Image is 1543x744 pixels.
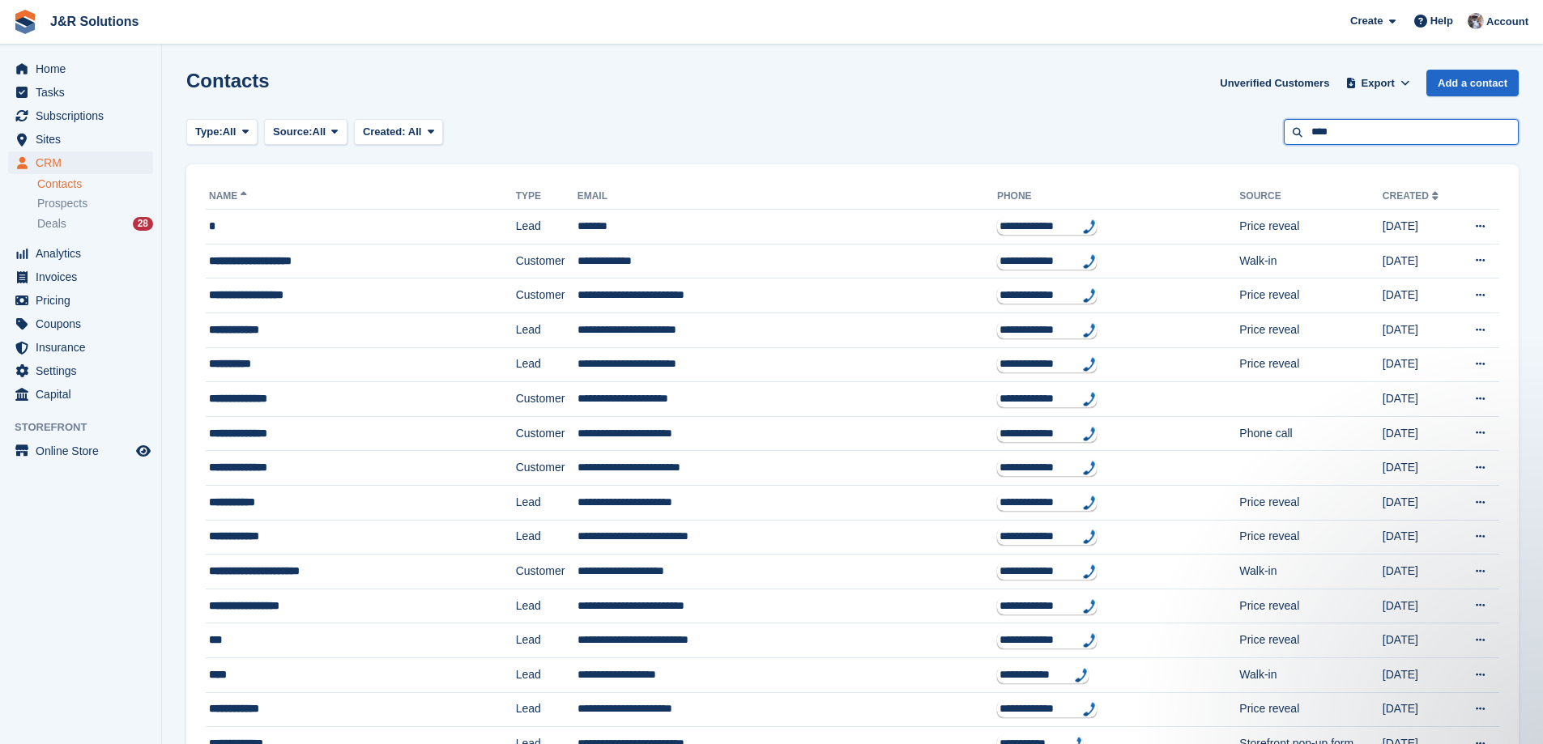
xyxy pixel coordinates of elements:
[1239,657,1382,692] td: Walk-in
[8,104,153,127] a: menu
[1239,244,1382,278] td: Walk-in
[37,215,153,232] a: Deals 28
[1239,416,1382,451] td: Phone call
[1383,347,1457,382] td: [DATE]
[8,128,153,151] a: menu
[516,382,578,417] td: Customer
[209,190,250,202] a: Name
[8,312,153,335] a: menu
[36,104,133,127] span: Subscriptions
[1083,599,1096,614] img: hfpfyWBK5wQHBAGPgDf9c6qAYOxxMAAAAASUVORK5CYII=
[313,124,326,140] span: All
[1083,357,1096,372] img: hfpfyWBK5wQHBAGPgDf9c6qAYOxxMAAAAASUVORK5CYII=
[516,278,578,313] td: Customer
[195,124,223,140] span: Type:
[44,8,145,35] a: J&R Solutions
[1239,312,1382,347] td: Price reveal
[1239,520,1382,555] td: Price reveal
[36,336,133,359] span: Insurance
[36,359,133,382] span: Settings
[408,125,422,138] span: All
[1383,312,1457,347] td: [DATE]
[1239,278,1382,313] td: Price reveal
[1362,75,1395,91] span: Export
[8,289,153,312] a: menu
[1239,347,1382,382] td: Price reveal
[36,57,133,80] span: Home
[1383,623,1457,658] td: [DATE]
[1083,288,1096,303] img: hfpfyWBK5wQHBAGPgDf9c6qAYOxxMAAAAASUVORK5CYII=
[1083,529,1096,544] img: hfpfyWBK5wQHBAGPgDf9c6qAYOxxMAAAAASUVORK5CYII=
[1350,13,1383,29] span: Create
[8,383,153,406] a: menu
[1083,633,1096,648] img: hfpfyWBK5wQHBAGPgDf9c6qAYOxxMAAAAASUVORK5CYII=
[8,336,153,359] a: menu
[36,151,133,174] span: CRM
[997,184,1239,210] th: Phone
[1239,184,1382,210] th: Source
[1383,692,1457,727] td: [DATE]
[15,419,161,436] span: Storefront
[37,216,66,232] span: Deals
[1383,589,1457,623] td: [DATE]
[1239,589,1382,623] td: Price reveal
[1083,219,1096,234] img: hfpfyWBK5wQHBAGPgDf9c6qAYOxxMAAAAASUVORK5CYII=
[36,128,133,151] span: Sites
[36,383,133,406] span: Capital
[1383,278,1457,313] td: [DATE]
[1239,692,1382,727] td: Price reveal
[1239,623,1382,658] td: Price reveal
[516,657,578,692] td: Lead
[516,244,578,278] td: Customer
[1383,520,1457,555] td: [DATE]
[37,176,153,192] a: Contacts
[1426,70,1519,96] a: Add a contact
[1383,190,1442,202] a: Created
[1083,323,1096,338] img: hfpfyWBK5wQHBAGPgDf9c6qAYOxxMAAAAASUVORK5CYII=
[134,441,153,461] a: Preview store
[36,81,133,104] span: Tasks
[1213,70,1336,96] a: Unverified Customers
[1083,427,1096,441] img: hfpfyWBK5wQHBAGPgDf9c6qAYOxxMAAAAASUVORK5CYII=
[1383,657,1457,692] td: [DATE]
[363,125,406,138] span: Created:
[186,70,270,91] h1: Contacts
[354,119,443,146] button: Created: All
[36,289,133,312] span: Pricing
[13,10,37,34] img: stora-icon-8386f47178a22dfd0bd8f6a31ec36ba5ce8667c1dd55bd0f319d3a0aa187defe.svg
[37,196,87,211] span: Prospects
[36,242,133,265] span: Analytics
[516,451,578,486] td: Customer
[516,520,578,555] td: Lead
[36,440,133,462] span: Online Store
[186,119,258,146] button: Type: All
[8,440,153,462] a: menu
[1383,210,1457,244] td: [DATE]
[36,266,133,288] span: Invoices
[1383,244,1457,278] td: [DATE]
[133,217,153,231] div: 28
[273,124,312,140] span: Source:
[516,485,578,520] td: Lead
[36,312,133,335] span: Coupons
[516,555,578,589] td: Customer
[8,242,153,265] a: menu
[8,57,153,80] a: menu
[1383,451,1457,486] td: [DATE]
[8,266,153,288] a: menu
[1083,461,1096,475] img: hfpfyWBK5wQHBAGPgDf9c6qAYOxxMAAAAASUVORK5CYII=
[1342,70,1413,96] button: Export
[1383,416,1457,451] td: [DATE]
[1383,555,1457,589] td: [DATE]
[1468,13,1484,29] img: Steve Revell
[1430,13,1453,29] span: Help
[578,184,997,210] th: Email
[1486,14,1528,30] span: Account
[516,692,578,727] td: Lead
[1239,555,1382,589] td: Walk-in
[1239,485,1382,520] td: Price reveal
[1083,564,1096,579] img: hfpfyWBK5wQHBAGPgDf9c6qAYOxxMAAAAASUVORK5CYII=
[516,623,578,658] td: Lead
[1383,382,1457,417] td: [DATE]
[37,195,153,212] a: Prospects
